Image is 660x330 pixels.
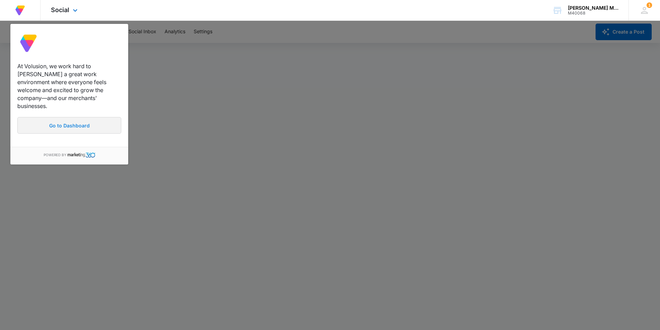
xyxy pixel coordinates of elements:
div: notifications count [646,2,652,8]
img: Marketing 360® [68,153,95,158]
span: 1 [646,2,652,8]
p: At Volusion, we work hard to [PERSON_NAME] a great work environment where everyone feels welcome ... [17,62,121,110]
img: Volusion [14,4,26,17]
span: Social [51,6,69,14]
div: account name [568,5,618,11]
img: Volusion [17,32,39,54]
div: Powered by [10,147,128,164]
a: Go to Dashboard [17,117,121,134]
div: account id [568,11,618,16]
